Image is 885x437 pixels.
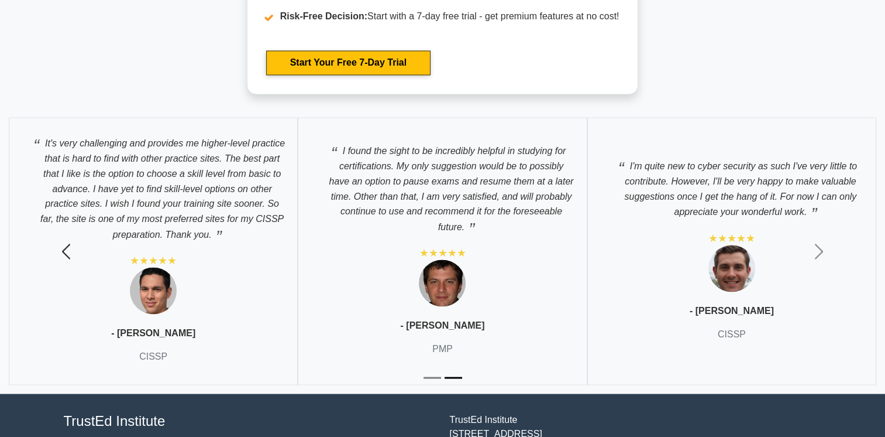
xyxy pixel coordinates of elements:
p: CISSP [718,327,746,341]
div: ★★★★★ [419,245,466,260]
h4: TrustEd Institute [64,412,436,429]
div: ★★★★★ [130,253,177,267]
img: Testimonial 2 [419,260,466,306]
a: Start Your Free 7-Day Trial [266,50,431,75]
p: - [PERSON_NAME] [111,326,195,340]
p: CISSP [139,349,167,363]
img: Testimonial 3 [708,245,755,292]
p: It's very challenging and provides me higher-level practice that is hard to find with other pract... [21,129,285,241]
p: - [PERSON_NAME] [400,318,484,332]
p: I found the sight to be incredibly helpful in studying for certifications. My only suggestion wou... [310,137,574,234]
p: - [PERSON_NAME] [690,303,774,317]
img: Testimonial 1 [130,267,177,314]
div: ★★★★★ [708,231,755,245]
button: Slide 1 [423,371,441,384]
button: Slide 2 [445,371,462,384]
p: PMP [432,342,453,356]
p: I'm quite new to cyber security as such I've very little to contribute. However, I'll be very hap... [600,152,864,218]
